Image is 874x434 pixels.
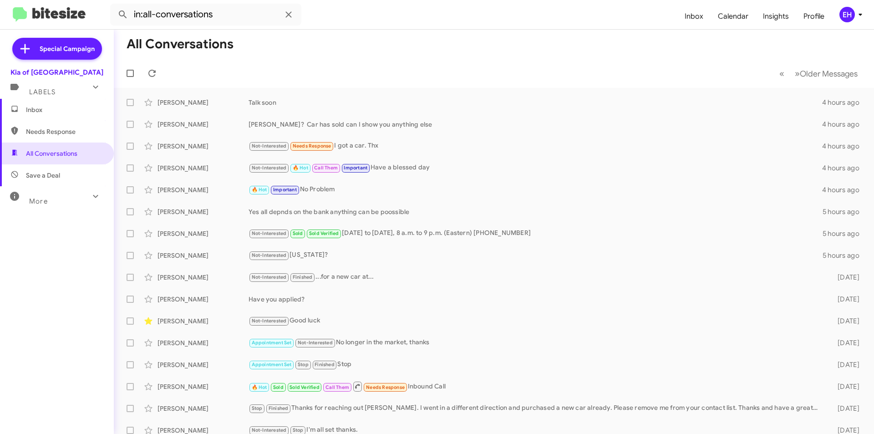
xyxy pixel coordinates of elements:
span: Older Messages [800,69,858,79]
div: 4 hours ago [822,163,867,173]
div: [PERSON_NAME]? Car has sold can I show you anything else [249,120,822,129]
span: Not-Interested [252,318,287,324]
span: Sold [273,384,284,390]
button: EH [832,7,864,22]
span: Stop [293,427,304,433]
span: Needs Response [293,143,331,149]
div: [PERSON_NAME] [158,163,249,173]
div: Talk soon [249,98,822,107]
div: [DATE] [823,273,867,282]
span: Not-Interested [252,252,287,258]
span: Special Campaign [40,44,95,53]
span: Not-Interested [252,427,287,433]
div: [PERSON_NAME] [158,382,249,391]
div: [PERSON_NAME] [158,98,249,107]
div: Have you applied? [249,295,823,304]
span: Call Them [325,384,349,390]
span: Not-Interested [252,165,287,171]
div: [PERSON_NAME] [158,142,249,151]
span: 🔥 Hot [252,384,267,390]
span: Not-Interested [252,274,287,280]
div: 5 hours ago [823,251,867,260]
span: Sold Verified [309,230,339,236]
div: [PERSON_NAME] [158,317,249,326]
span: 🔥 Hot [252,187,267,193]
span: Save a Deal [26,171,60,180]
nav: Page navigation example [774,64,863,83]
div: [DATE] [823,404,867,413]
div: Yes all depnds on the bank anything can be poossible [249,207,823,216]
span: » [795,68,800,79]
span: Inbox [26,105,103,114]
span: Not-Interested [298,340,333,346]
button: Next [789,64,863,83]
div: [PERSON_NAME] [158,207,249,216]
div: 4 hours ago [822,185,867,194]
div: [PERSON_NAME] [158,338,249,347]
span: Needs Response [366,384,405,390]
div: [PERSON_NAME] [158,251,249,260]
div: [PERSON_NAME] [158,185,249,194]
span: Labels [29,88,56,96]
a: Inbox [677,3,711,30]
span: Sold [293,230,303,236]
span: Needs Response [26,127,103,136]
h1: All Conversations [127,37,234,51]
span: 🔥 Hot [293,165,308,171]
div: EH [839,7,855,22]
input: Search [110,4,301,26]
div: Inbound Call [249,381,823,392]
a: Special Campaign [12,38,102,60]
span: All Conversations [26,149,77,158]
div: Thanks for reaching out [PERSON_NAME]. I went in a different direction and purchased a new car al... [249,403,823,414]
span: Finished [269,405,289,411]
div: [PERSON_NAME] [158,360,249,369]
span: Sold Verified [290,384,320,390]
span: Stop [252,405,263,411]
span: More [29,197,48,205]
div: [DATE] [823,360,867,369]
div: 4 hours ago [822,120,867,129]
div: [US_STATE]? [249,250,823,260]
div: 4 hours ago [822,142,867,151]
span: Finished [315,362,335,368]
div: I got a car. Thx [249,141,822,151]
span: Important [344,165,367,171]
div: [DATE] [823,338,867,347]
div: Have a blessed day [249,163,822,173]
span: Appointment Set [252,340,292,346]
div: [PERSON_NAME] [158,120,249,129]
div: No Problem [249,184,822,195]
span: Finished [293,274,313,280]
div: [DATE] to [DATE], 8 a.m. to 9 p.m. (Eastern) [PHONE_NUMBER] [249,228,823,239]
span: Stop [298,362,309,368]
div: Good luck [249,316,823,326]
button: Previous [774,64,790,83]
span: Not-Interested [252,143,287,149]
div: [PERSON_NAME] [158,229,249,238]
div: Kia of [GEOGRAPHIC_DATA] [10,68,103,77]
div: [DATE] [823,317,867,326]
div: [PERSON_NAME] [158,295,249,304]
span: Not-Interested [252,230,287,236]
a: Insights [756,3,796,30]
a: Profile [796,3,832,30]
div: Stop [249,359,823,370]
span: Call Them [314,165,338,171]
div: 4 hours ago [822,98,867,107]
div: [DATE] [823,295,867,304]
div: 5 hours ago [823,207,867,216]
span: « [779,68,784,79]
div: ...for a new car at... [249,272,823,282]
div: 5 hours ago [823,229,867,238]
a: Calendar [711,3,756,30]
div: [PERSON_NAME] [158,404,249,413]
span: Important [273,187,297,193]
div: No longer in the market, thanks [249,337,823,348]
span: Appointment Set [252,362,292,368]
div: [DATE] [823,382,867,391]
